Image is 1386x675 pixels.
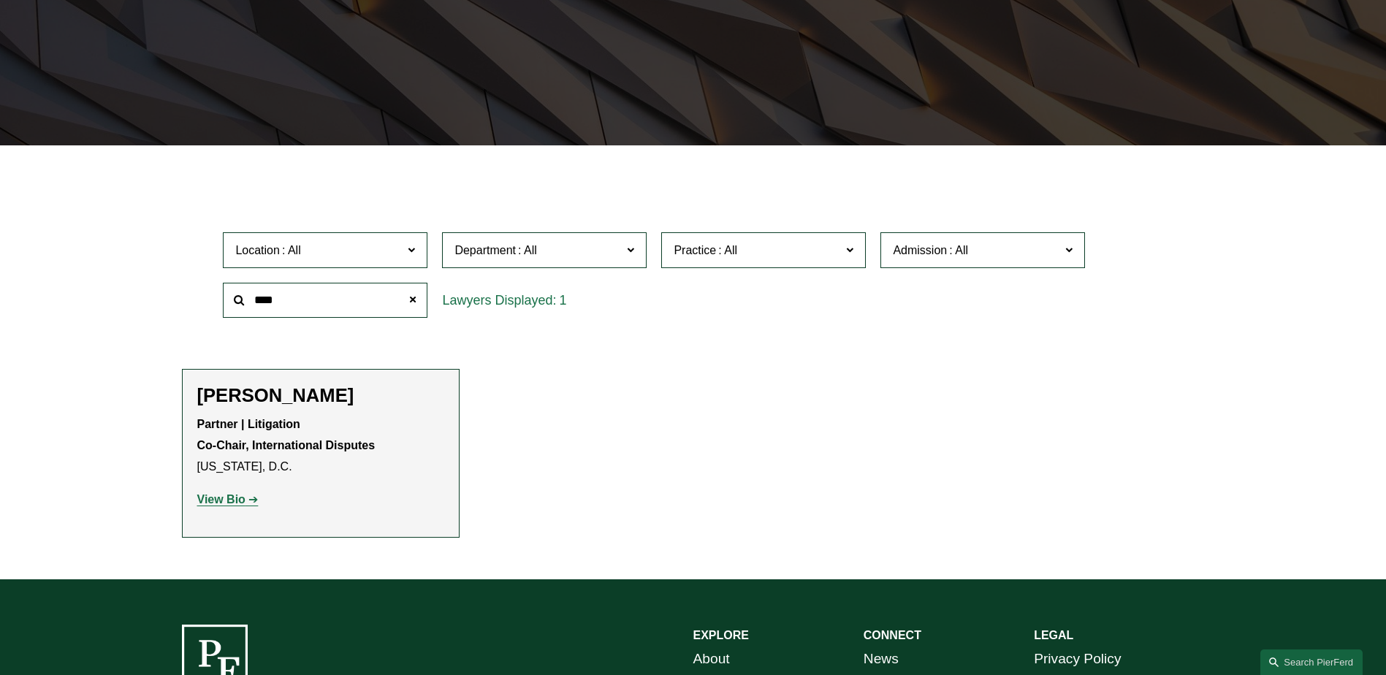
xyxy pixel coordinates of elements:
a: About [693,647,730,672]
a: Search this site [1260,649,1363,675]
span: Department [454,244,516,256]
span: 1 [559,293,566,308]
span: Location [235,244,280,256]
a: Privacy Policy [1034,647,1121,672]
strong: Partner | Litigation Co-Chair, International Disputes [197,418,376,451]
strong: CONNECT [864,629,921,641]
a: News [864,647,899,672]
span: Practice [674,244,716,256]
h2: [PERSON_NAME] [197,384,444,407]
a: View Bio [197,493,259,506]
strong: View Bio [197,493,245,506]
strong: LEGAL [1034,629,1073,641]
span: Admission [893,244,947,256]
p: [US_STATE], D.C. [197,414,444,477]
strong: EXPLORE [693,629,749,641]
